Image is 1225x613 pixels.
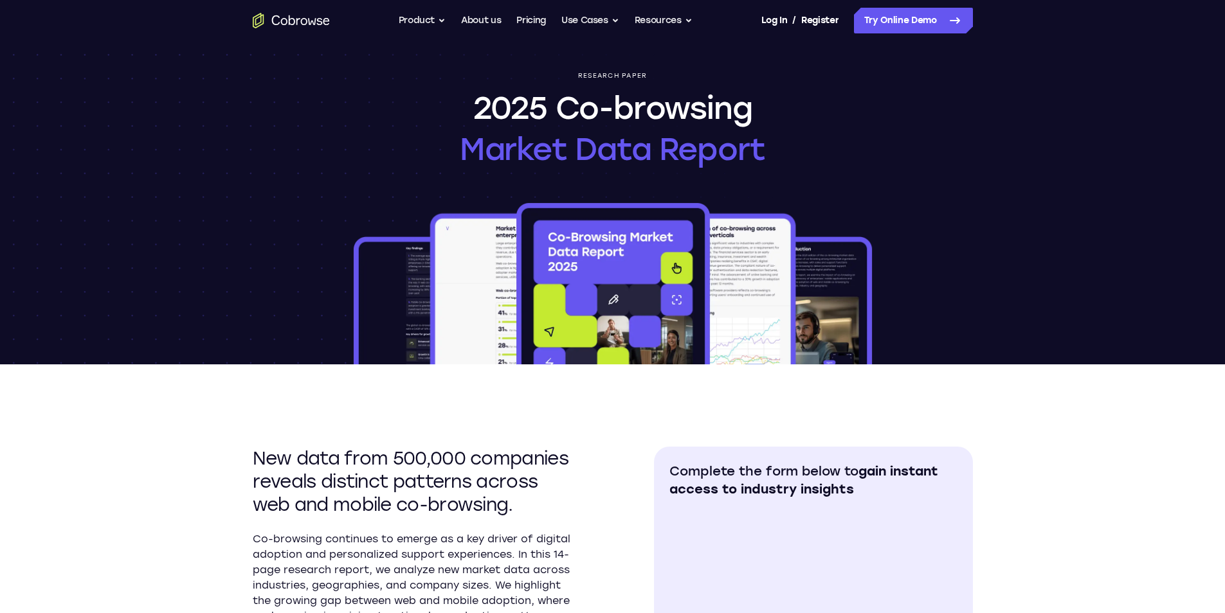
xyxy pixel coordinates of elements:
h2: Complete the form below to [669,462,957,498]
img: 2025 Co-browsing Market Data Report [351,200,875,364]
h1: 2025 Co-browsing [460,87,765,170]
span: gain instant access to industry insights [669,463,938,497]
button: Use Cases [561,8,619,33]
a: Pricing [516,8,546,33]
a: Try Online Demo [854,8,973,33]
button: Resources [635,8,693,33]
a: Log In [761,8,787,33]
p: Research paper [578,72,648,80]
span: / [792,13,796,28]
span: Market Data Report [460,129,765,170]
button: Product [399,8,446,33]
a: Register [801,8,839,33]
a: About us [461,8,501,33]
a: Go to the home page [253,13,330,28]
h2: New data from 500,000 companies reveals distinct patterns across web and mobile co-browsing. [253,447,572,516]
